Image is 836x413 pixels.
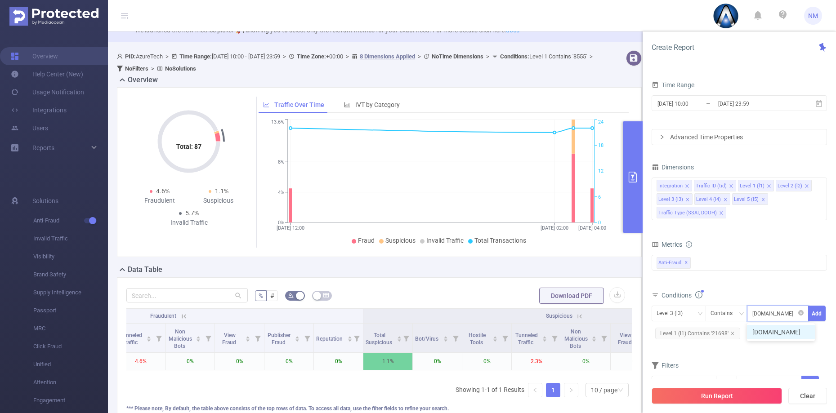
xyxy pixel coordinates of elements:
b: Time Range: [179,53,212,60]
tspan: 0 [598,220,601,226]
div: Sort [443,335,448,340]
span: Tunneled Traffic [120,332,142,346]
p: 0% [215,353,264,370]
tspan: 8% [278,159,284,165]
li: Level 1 (l1) [738,180,774,191]
span: Fraud [358,237,375,244]
tspan: 12 [598,169,604,174]
b: Conditions : [500,53,529,60]
li: Previous Page [528,383,542,397]
span: Supply Intelligence [33,284,108,302]
i: icon: down [618,387,623,394]
div: Sort [397,335,402,340]
li: Level 4 (l4) [694,193,730,205]
div: Level 5 (l5) [734,194,759,205]
i: icon: right [568,387,574,393]
i: icon: caret-down [443,338,448,341]
div: Sort [347,335,353,340]
span: View Fraud [618,332,633,346]
span: > [163,53,171,60]
div: Sort [492,335,498,340]
i: icon: caret-up [347,335,352,338]
a: Usage Notification [11,83,84,101]
div: Level 3 (l3) [657,306,689,321]
i: Filter menu [251,324,264,352]
i: icon: down [697,311,703,317]
i: icon: caret-down [347,338,352,341]
i: icon: caret-up [246,335,250,338]
li: Showing 1-1 of 1 Results [456,383,524,397]
p: 4.6% [116,353,165,370]
i: icon: caret-up [295,335,300,338]
i: icon: bar-chart [344,102,350,108]
tspan: 13.6% [271,120,284,125]
div: Sort [245,335,250,340]
li: Level 5 (l5) [732,193,768,205]
b: PID: [125,53,136,60]
tspan: 6 [598,194,601,200]
i: icon: close [719,211,724,216]
h2: Data Table [128,264,162,275]
i: icon: caret-up [147,335,152,338]
tspan: [DATE] 12:00 [277,225,304,231]
i: icon: caret-down [542,338,547,341]
a: Integrations [11,101,67,119]
b: Time Zone: [297,53,326,60]
span: Create Report [652,43,694,52]
span: Level 1 Contains '8555' [500,53,587,60]
i: icon: close [730,331,735,336]
i: icon: down [739,311,744,317]
button: Clear [788,388,827,404]
tspan: [DATE] 02:00 [541,225,568,231]
span: Total Transactions [474,237,526,244]
i: icon: caret-down [246,338,250,341]
span: Reputation [316,336,344,342]
i: icon: left [532,387,538,393]
i: icon: close-circle [798,310,804,315]
i: icon: caret-down [147,338,152,341]
span: > [280,53,289,60]
span: Level 1 (l1) Contains '21698' [655,328,740,339]
i: Filter menu [598,324,610,352]
li: Level 2 (l2) [776,180,812,191]
h2: Overview [128,75,158,85]
span: Attention [33,373,108,391]
span: Click Fraud [33,338,108,355]
i: icon: caret-down [397,338,402,341]
i: icon: close [685,184,689,189]
span: Publisher Fraud [268,332,291,346]
span: > [148,65,157,72]
i: icon: check [804,329,809,335]
div: Integration [658,180,683,192]
p: 0% [462,353,511,370]
span: Time Range [652,81,694,89]
i: icon: caret-up [397,335,402,338]
span: ✕ [684,258,688,268]
div: Fraudulent [130,196,189,205]
i: icon: caret-up [542,335,547,338]
input: Search... [126,288,248,302]
span: Engagement [33,391,108,409]
tspan: Total: 87 [176,143,201,150]
span: Total Suspicious [366,332,393,346]
span: Bot/Virus [415,336,440,342]
p: 2.3% [512,353,561,370]
input: Start date [657,98,729,110]
i: icon: info-circle [686,241,692,248]
a: Help Center (New) [11,65,83,83]
div: Level 1 (l1) [740,180,764,192]
p: 0% [314,353,363,370]
i: icon: close [761,197,765,203]
i: icon: caret-up [196,335,201,338]
span: Unified [33,355,108,373]
p: 1.1% [363,353,412,370]
i: icon: close [729,184,733,189]
span: Metrics [652,241,682,248]
span: 4.6% [156,187,170,195]
u: 8 Dimensions Applied [360,53,415,60]
li: 1 [546,383,560,397]
a: Users [11,119,48,137]
span: IVT by Category [355,101,400,108]
span: > [483,53,492,60]
li: Level 3 (l3) [657,193,693,205]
